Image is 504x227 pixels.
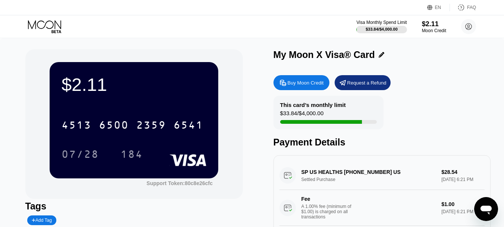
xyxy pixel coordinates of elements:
div: $33.84 / $4,000.00 [366,27,398,31]
div: 2359 [136,120,166,132]
div: Request a Refund [335,75,391,90]
div: Fee [301,196,354,202]
div: 6500 [99,120,129,132]
div: 4513650023596541 [57,116,208,134]
div: EN [435,5,441,10]
div: Add Tag [27,215,56,225]
div: Buy Moon Credit [273,75,329,90]
div: Payment Details [273,137,491,148]
div: FeeA 1.00% fee (minimum of $1.00) is charged on all transactions$1.00[DATE] 6:21 PM [279,190,485,226]
div: This card’s monthly limit [280,102,346,108]
div: 184 [120,149,143,161]
div: Add Tag [32,218,52,223]
div: Support Token:80c8e26cfc [147,180,213,186]
div: 184 [115,145,148,163]
div: Tags [25,201,243,212]
div: 07/28 [62,149,99,161]
div: My Moon X Visa® Card [273,49,375,60]
div: A 1.00% fee (minimum of $1.00) is charged on all transactions [301,204,357,220]
div: EN [427,4,450,11]
div: $33.84 / $4,000.00 [280,110,324,120]
div: [DATE] 6:21 PM [441,209,485,214]
div: Support Token: 80c8e26cfc [147,180,213,186]
div: FAQ [467,5,476,10]
div: Visa Monthly Spend Limit$33.84/$4,000.00 [356,20,407,33]
div: Buy Moon Credit [288,80,324,86]
div: $2.11Moon Credit [422,20,446,33]
div: $1.00 [441,201,485,207]
div: $2.11 [62,74,206,95]
div: Request a Refund [347,80,386,86]
div: Moon Credit [422,28,446,33]
div: 07/28 [56,145,104,163]
iframe: Button to launch messaging window [474,197,498,221]
div: 6541 [173,120,203,132]
div: Visa Monthly Spend Limit [356,20,407,25]
div: $2.11 [422,20,446,28]
div: FAQ [450,4,476,11]
div: 4513 [62,120,91,132]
